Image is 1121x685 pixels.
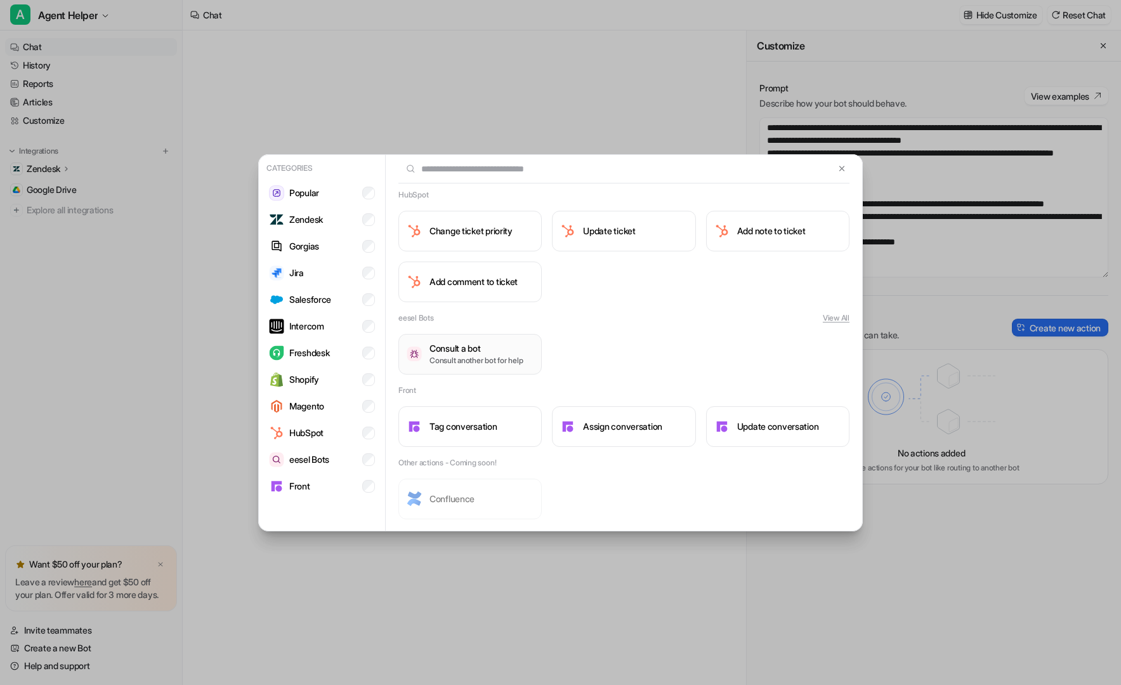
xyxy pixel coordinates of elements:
h3: Add comment to ticket [429,275,518,288]
button: Change ticket priorityChange ticket priority [398,211,542,251]
p: Gorgias [289,239,319,253]
h3: Tag conversation [429,420,497,433]
p: Categories [264,160,380,176]
button: ConfluenceConfluence [398,479,542,519]
img: Update conversation [714,419,730,434]
h3: Confluence [429,492,475,505]
img: Update ticket [560,223,575,239]
p: Popular [289,186,319,199]
h2: eesel Bots [398,312,434,324]
img: Assign conversation [560,419,575,434]
button: Update conversationUpdate conversation [706,406,849,447]
h3: Add note to ticket [737,224,806,237]
h2: Other actions - Coming soon! [398,457,496,469]
button: Assign conversationAssign conversation [552,406,695,447]
img: Add comment to ticket [407,274,422,289]
button: Add comment to ticketAdd comment to ticket [398,262,542,302]
h3: Update conversation [737,420,819,433]
h3: Assign conversation [583,420,662,433]
p: Consult another bot for help [429,355,523,366]
img: Add note to ticket [714,223,730,239]
p: Salesforce [289,293,331,306]
p: HubSpot [289,426,324,439]
img: Confluence [407,491,422,506]
p: Magento [289,399,324,413]
p: Freshdesk [289,346,329,359]
h2: HubSpot [398,189,428,201]
button: Tag conversationTag conversation [398,406,542,447]
button: View All [823,312,849,324]
img: Change ticket priority [407,223,422,239]
p: Front [289,479,310,493]
h2: Front [398,385,416,396]
p: Zendesk [289,213,323,226]
h3: Update ticket [583,224,635,237]
p: Jira [289,266,304,279]
button: Add note to ticketAdd note to ticket [706,211,849,251]
p: Intercom [289,319,324,333]
p: Shopify [289,373,319,386]
h3: Change ticket priority [429,224,513,237]
h3: Consult a bot [429,342,523,355]
button: Consult a botConsult a botConsult another bot for help [398,334,542,375]
p: eesel Bots [289,453,329,466]
img: Tag conversation [407,419,422,434]
img: Consult a bot [407,347,422,361]
button: Update ticketUpdate ticket [552,211,695,251]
